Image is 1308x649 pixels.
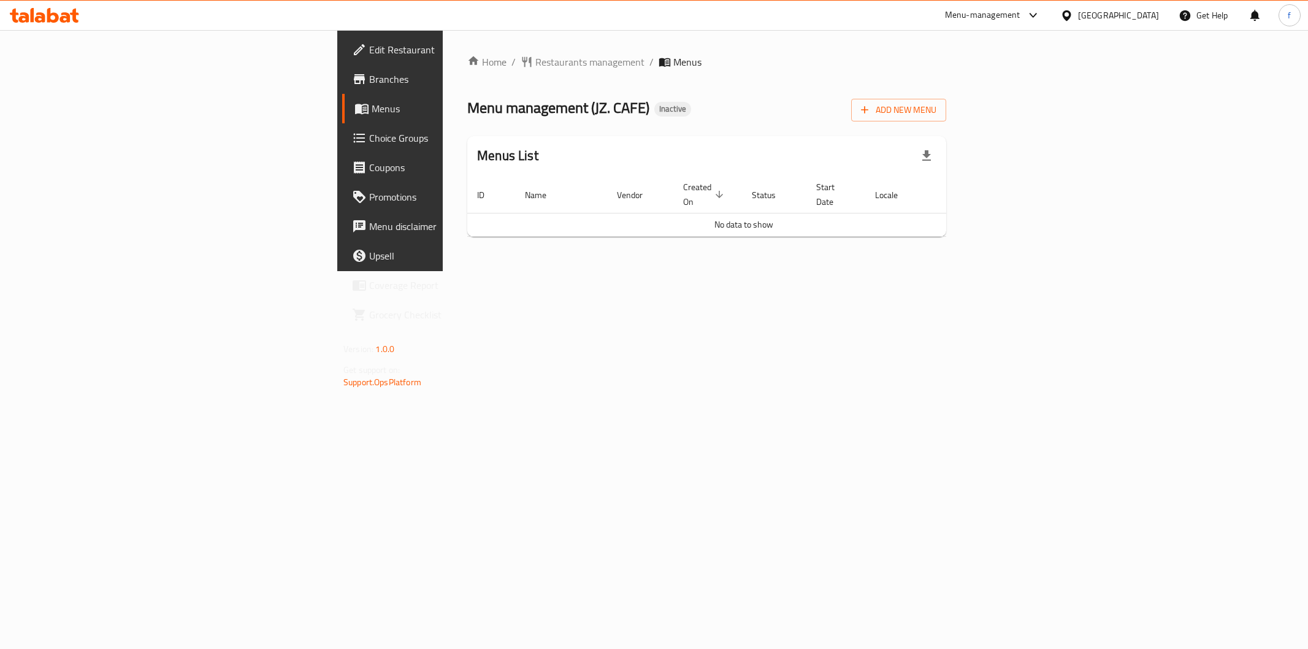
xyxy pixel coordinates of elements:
a: Grocery Checklist [342,300,556,329]
div: Inactive [654,102,691,117]
span: Inactive [654,104,691,114]
span: Grocery Checklist [369,307,546,322]
span: Menus [673,55,702,69]
table: enhanced table [467,176,1020,237]
a: Edit Restaurant [342,35,556,64]
span: Menus [372,101,546,116]
th: Actions [928,176,1020,213]
a: Support.OpsPlatform [343,374,421,390]
span: Status [752,188,792,202]
div: Menu-management [945,8,1020,23]
span: Promotions [369,190,546,204]
span: Upsell [369,248,546,263]
span: Name [525,188,562,202]
a: Choice Groups [342,123,556,153]
span: Edit Restaurant [369,42,546,57]
span: Created On [683,180,727,209]
span: f [1288,9,1291,22]
span: Menu management ( JZ. CAFE ) [467,94,649,121]
li: / [649,55,654,69]
span: Start Date [816,180,851,209]
span: Choice Groups [369,131,546,145]
a: Branches [342,64,556,94]
span: Add New Menu [861,102,936,118]
span: Vendor [617,188,659,202]
span: Version: [343,341,373,357]
span: Menu disclaimer [369,219,546,234]
a: Menus [342,94,556,123]
span: Branches [369,72,546,86]
a: Menu disclaimer [342,212,556,241]
span: No data to show [714,217,773,232]
button: Add New Menu [851,99,946,121]
span: Coverage Report [369,278,546,293]
span: Locale [875,188,914,202]
a: Restaurants management [521,55,644,69]
a: Upsell [342,241,556,271]
span: Restaurants management [535,55,644,69]
span: Get support on: [343,362,400,378]
span: 1.0.0 [375,341,394,357]
div: Export file [912,141,941,171]
a: Coverage Report [342,271,556,300]
span: Coupons [369,160,546,175]
nav: breadcrumb [467,55,946,69]
a: Coupons [342,153,556,182]
h2: Menus List [477,147,538,165]
a: Promotions [342,182,556,212]
span: ID [477,188,500,202]
div: [GEOGRAPHIC_DATA] [1078,9,1159,22]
